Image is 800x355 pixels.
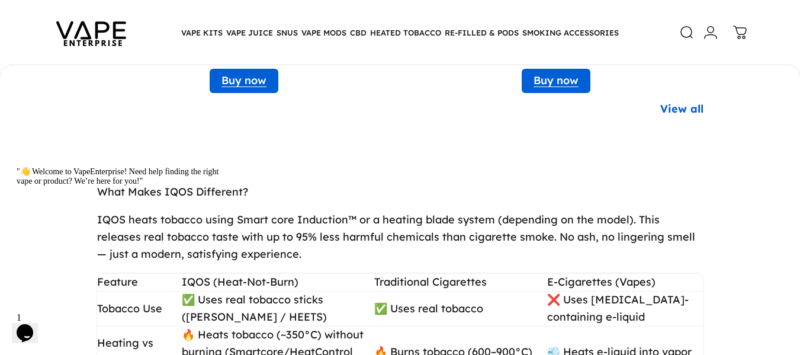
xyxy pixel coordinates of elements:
[534,72,579,89] a: Buy now
[179,20,621,45] nav: Primary
[5,5,207,24] span: "👋 Welcome to VapeEnterprise! Need help finding the right vape or product? We’re here for you!"
[38,5,144,60] img: Vape Enterprise
[12,308,50,343] iframe: chat widget
[5,5,218,24] div: "👋 Welcome to VapeEnterprise! Need help finding the right vape or product? We’re here for you!"
[182,292,374,327] td: ✅ Uses real tobacco sticks ([PERSON_NAME] / HEETS)
[374,274,547,292] td: Traditional Cigarettes
[224,20,275,45] summary: VAPE JUICE
[521,20,621,45] summary: SMOKING ACCESSORIES
[443,20,521,45] summary: RE-FILLED & PODS
[727,20,753,46] a: 0 items
[182,274,374,292] td: IQOS (Heat-Not-Burn)
[97,212,703,263] p: IQOS heats tobacco using Smart core Induction™ or a heating blade system (depending on the model)...
[368,20,443,45] summary: HEATED TOBACCO
[547,274,703,292] td: E-Cigarettes (Vapes)
[660,101,703,118] a: View all
[12,162,225,302] iframe: chat widget
[547,292,703,327] td: ❌ Uses [MEDICAL_DATA]-containing e-liquid
[97,184,703,201] p: What Makes IQOS Different?
[275,20,300,45] summary: SNUS
[300,20,348,45] summary: VAPE MODS
[221,72,266,89] a: Buy now
[179,20,224,45] summary: VAPE KITS
[374,292,547,327] td: ✅ Uses real tobacco
[97,292,182,327] td: Tobacco Use
[348,20,368,45] summary: CBD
